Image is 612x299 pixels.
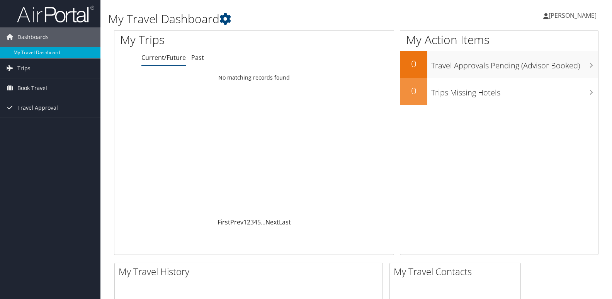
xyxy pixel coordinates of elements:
[431,56,598,71] h3: Travel Approvals Pending (Advisor Booked)
[250,218,254,226] a: 3
[394,265,520,278] h2: My Travel Contacts
[400,51,598,78] a: 0Travel Approvals Pending (Advisor Booked)
[108,11,439,27] h1: My Travel Dashboard
[141,53,186,62] a: Current/Future
[191,53,204,62] a: Past
[543,4,604,27] a: [PERSON_NAME]
[17,5,94,23] img: airportal-logo.png
[549,11,597,20] span: [PERSON_NAME]
[119,265,382,278] h2: My Travel History
[230,218,243,226] a: Prev
[400,32,598,48] h1: My Action Items
[257,218,261,226] a: 5
[114,71,394,85] td: No matching records found
[254,218,257,226] a: 4
[261,218,265,226] span: …
[431,83,598,98] h3: Trips Missing Hotels
[17,98,58,117] span: Travel Approval
[17,78,47,98] span: Book Travel
[265,218,279,226] a: Next
[400,78,598,105] a: 0Trips Missing Hotels
[400,84,427,97] h2: 0
[218,218,230,226] a: First
[243,218,247,226] a: 1
[400,57,427,70] h2: 0
[17,59,31,78] span: Trips
[247,218,250,226] a: 2
[17,27,49,47] span: Dashboards
[120,32,272,48] h1: My Trips
[279,218,291,226] a: Last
